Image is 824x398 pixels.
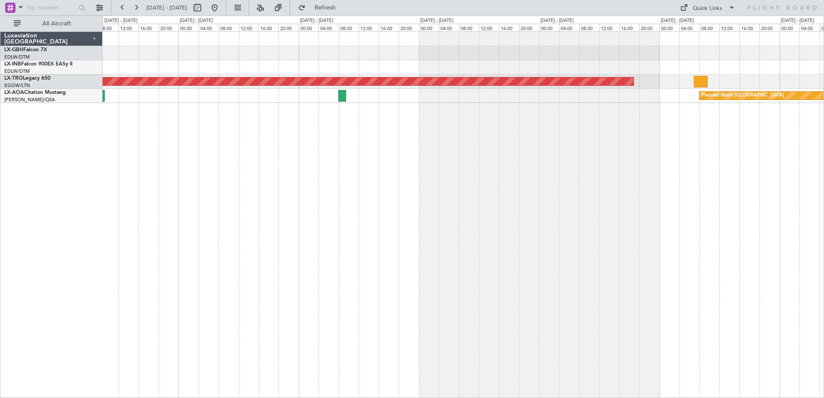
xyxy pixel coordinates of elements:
[4,62,21,67] span: LX-INB
[299,24,318,31] div: 00:00
[439,24,459,31] div: 04:00
[539,24,559,31] div: 00:00
[180,17,213,25] div: [DATE] - [DATE]
[119,24,138,31] div: 12:00
[278,24,298,31] div: 20:00
[4,47,47,53] a: LX-GBHFalcon 7X
[4,76,50,81] a: LX-TROLegacy 650
[300,17,333,25] div: [DATE] - [DATE]
[4,47,23,53] span: LX-GBH
[702,89,784,102] div: Planned Maint [GEOGRAPHIC_DATA]
[676,1,740,15] button: Quick Links
[259,24,278,31] div: 16:00
[579,24,599,31] div: 08:00
[4,62,72,67] a: LX-INBFalcon 900EX EASy II
[679,24,699,31] div: 04:00
[159,24,178,31] div: 20:00
[639,24,659,31] div: 20:00
[138,24,158,31] div: 16:00
[799,24,819,31] div: 04:00
[599,24,619,31] div: 12:00
[294,1,346,15] button: Refresh
[318,24,338,31] div: 04:00
[699,24,719,31] div: 08:00
[359,24,378,31] div: 12:00
[4,90,24,95] span: LX-AOA
[218,24,238,31] div: 08:00
[239,24,259,31] div: 12:00
[499,24,519,31] div: 16:00
[693,4,722,13] div: Quick Links
[4,76,23,81] span: LX-TRO
[661,17,694,25] div: [DATE] - [DATE]
[419,24,439,31] div: 00:00
[339,24,359,31] div: 08:00
[759,24,779,31] div: 20:00
[659,24,679,31] div: 00:00
[420,17,453,25] div: [DATE] - [DATE]
[379,24,399,31] div: 16:00
[780,24,799,31] div: 00:00
[479,24,499,31] div: 12:00
[9,17,94,31] button: All Aircraft
[619,24,639,31] div: 16:00
[4,90,66,95] a: LX-AOACitation Mustang
[4,68,30,75] a: EDLW/DTM
[22,21,91,27] span: All Aircraft
[307,5,343,11] span: Refresh
[178,24,198,31] div: 00:00
[719,24,739,31] div: 12:00
[199,24,218,31] div: 04:00
[740,24,759,31] div: 16:00
[104,17,137,25] div: [DATE] - [DATE]
[26,1,76,14] input: Trip Number
[519,24,539,31] div: 20:00
[4,54,30,60] a: EDLW/DTM
[559,24,579,31] div: 04:00
[147,4,187,12] span: [DATE] - [DATE]
[459,24,479,31] div: 08:00
[4,82,30,89] a: EGGW/LTN
[399,24,418,31] div: 20:00
[781,17,814,25] div: [DATE] - [DATE]
[98,24,118,31] div: 08:00
[4,96,55,103] a: [PERSON_NAME]/QSA
[540,17,574,25] div: [DATE] - [DATE]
